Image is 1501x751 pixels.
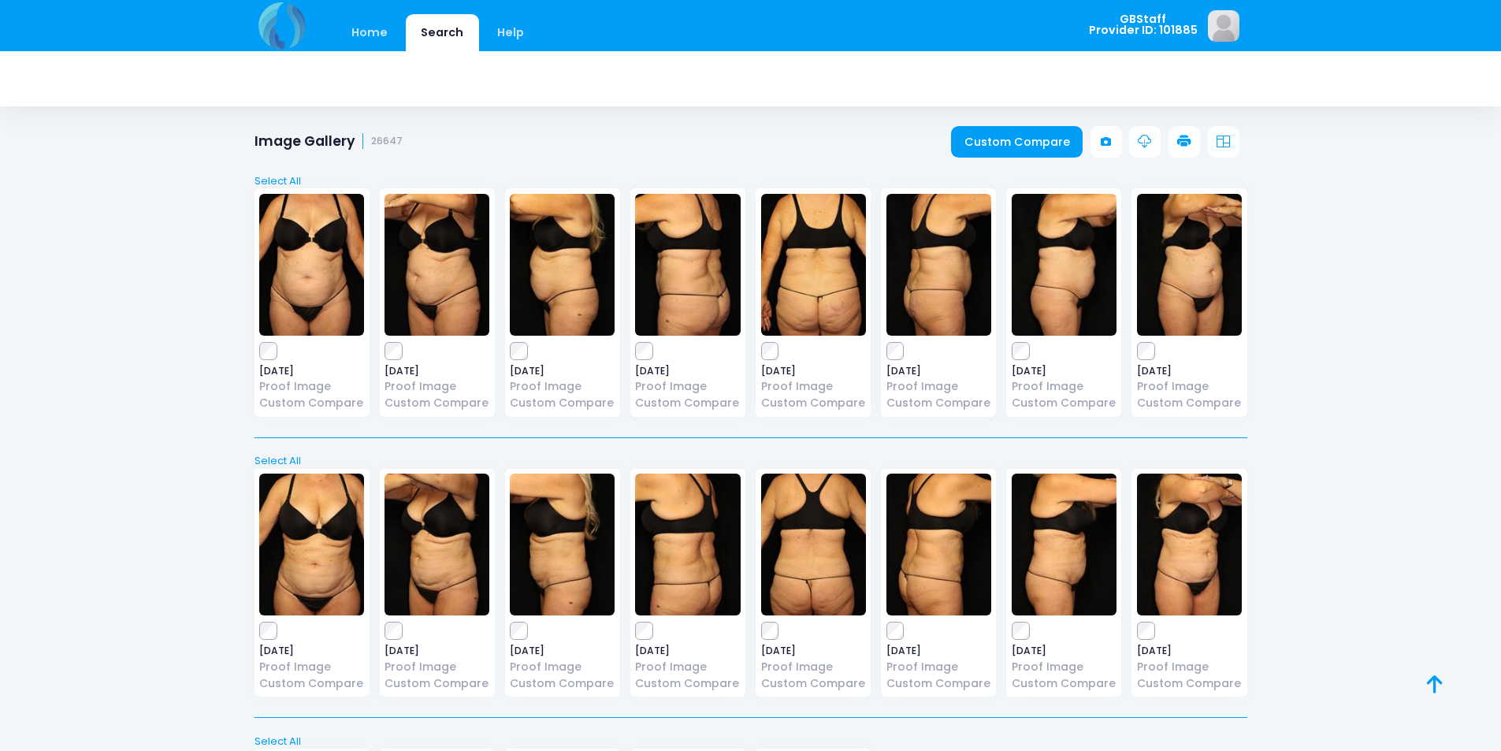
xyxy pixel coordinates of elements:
a: Proof Image [510,659,615,675]
a: Proof Image [1012,659,1116,675]
a: Proof Image [259,378,364,395]
a: Proof Image [635,659,740,675]
img: image [1208,10,1239,42]
a: Custom Compare [635,675,740,692]
a: Custom Compare [1012,395,1116,411]
img: image [1137,474,1242,615]
a: Custom Compare [1012,675,1116,692]
span: [DATE] [1012,366,1116,376]
a: Proof Image [635,378,740,395]
span: [DATE] [635,366,740,376]
img: image [1012,194,1116,336]
a: Custom Compare [385,675,489,692]
a: Proof Image [761,378,866,395]
a: Proof Image [761,659,866,675]
a: Custom Compare [761,675,866,692]
span: [DATE] [886,366,991,376]
a: Custom Compare [510,395,615,411]
a: Custom Compare [635,395,740,411]
a: Select All [249,173,1252,189]
span: [DATE] [259,366,364,376]
img: image [761,474,866,615]
span: [DATE] [761,646,866,656]
a: Proof Image [886,378,991,395]
a: Custom Compare [259,675,364,692]
img: image [886,474,991,615]
small: 26647 [371,136,403,147]
img: image [385,194,489,336]
span: [DATE] [385,366,489,376]
img: image [761,194,866,336]
span: [DATE] [1012,646,1116,656]
img: image [635,194,740,336]
a: Custom Compare [1137,395,1242,411]
img: image [1012,474,1116,615]
a: Select All [249,734,1252,749]
a: Proof Image [385,378,489,395]
span: GBStaff Provider ID: 101885 [1089,13,1198,36]
span: [DATE] [510,646,615,656]
span: [DATE] [886,646,991,656]
img: image [259,194,364,336]
img: image [1137,194,1242,336]
a: Custom Compare [510,675,615,692]
img: image [886,194,991,336]
a: Proof Image [1012,378,1116,395]
a: Custom Compare [259,395,364,411]
a: Custom Compare [385,395,489,411]
span: [DATE] [259,646,364,656]
a: Proof Image [886,659,991,675]
img: image [385,474,489,615]
a: Proof Image [510,378,615,395]
a: Custom Compare [886,675,991,692]
a: Proof Image [1137,659,1242,675]
img: image [510,474,615,615]
a: Proof Image [259,659,364,675]
a: Custom Compare [886,395,991,411]
a: Select All [249,453,1252,469]
a: Custom Compare [951,126,1083,158]
a: Proof Image [1137,378,1242,395]
span: [DATE] [761,366,866,376]
img: image [259,474,364,615]
span: [DATE] [1137,646,1242,656]
img: image [635,474,740,615]
a: Search [406,14,479,51]
span: [DATE] [385,646,489,656]
img: image [510,194,615,336]
a: Help [481,14,539,51]
span: [DATE] [510,366,615,376]
a: Proof Image [385,659,489,675]
h1: Image Gallery [255,133,403,150]
a: Custom Compare [1137,675,1242,692]
span: [DATE] [635,646,740,656]
span: [DATE] [1137,366,1242,376]
a: Home [336,14,403,51]
a: Custom Compare [761,395,866,411]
